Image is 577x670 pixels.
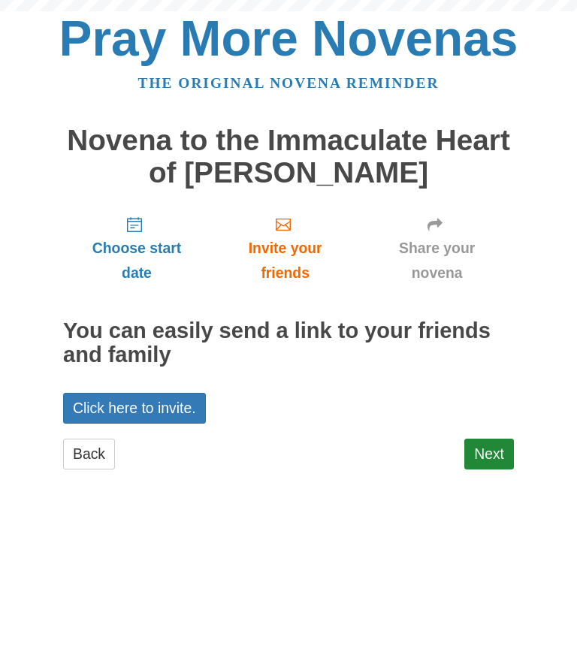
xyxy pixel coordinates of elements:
a: The original novena reminder [138,75,440,91]
a: Share your novena [360,204,514,293]
span: Share your novena [375,236,499,285]
a: Pray More Novenas [59,11,518,66]
span: Choose start date [78,236,195,285]
a: Next [464,439,514,469]
a: Click here to invite. [63,393,206,424]
h2: You can easily send a link to your friends and family [63,319,514,367]
a: Back [63,439,115,469]
a: Choose start date [63,204,210,293]
h1: Novena to the Immaculate Heart of [PERSON_NAME] [63,125,514,189]
span: Invite your friends [225,236,345,285]
a: Invite your friends [210,204,360,293]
